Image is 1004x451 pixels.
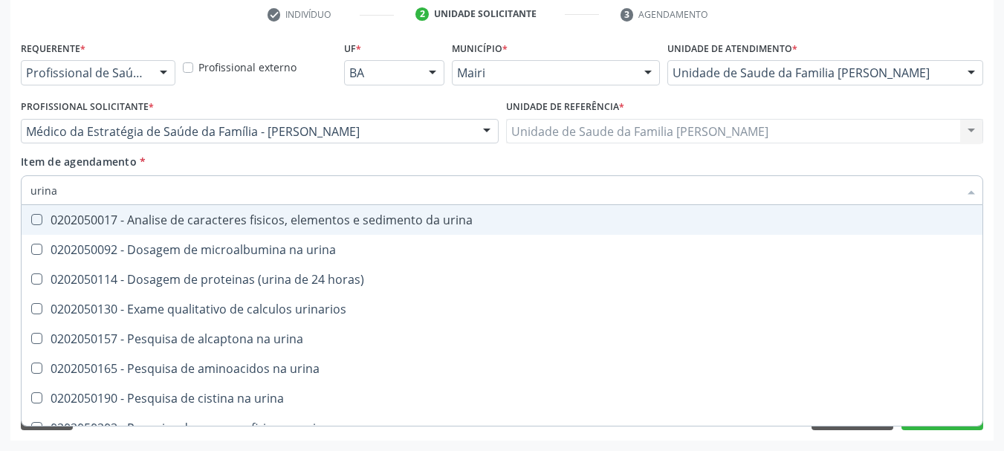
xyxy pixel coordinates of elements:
label: Profissional externo [198,59,297,75]
span: Profissional de Saúde [26,65,145,80]
div: 0202050203 - Pesquisa de coproporfirina na urina [30,422,974,434]
span: Item de agendamento [21,155,137,169]
div: 0202050017 - Analise de caracteres fisicos, elementos e sedimento da urina [30,214,974,226]
label: Profissional Solicitante [21,96,154,119]
div: 0202050157 - Pesquisa de alcaptona na urina [30,333,974,345]
span: Unidade de Saude da Familia [PERSON_NAME] [673,65,953,80]
label: Unidade de atendimento [667,37,797,60]
div: 0202050130 - Exame qualitativo de calculos urinarios [30,303,974,315]
div: 0202050190 - Pesquisa de cistina na urina [30,392,974,404]
span: Médico da Estratégia de Saúde da Família - [PERSON_NAME] [26,124,468,139]
div: 2 [415,7,429,21]
label: Município [452,37,508,60]
input: Buscar por procedimentos [30,175,959,205]
label: UF [344,37,361,60]
div: 0202050165 - Pesquisa de aminoacidos na urina [30,363,974,374]
div: 0202050114 - Dosagem de proteinas (urina de 24 horas) [30,273,974,285]
div: Unidade solicitante [434,7,537,21]
label: Unidade de referência [506,96,624,119]
div: 0202050092 - Dosagem de microalbumina na urina [30,244,974,256]
label: Requerente [21,37,85,60]
span: BA [349,65,414,80]
span: Mairi [457,65,629,80]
